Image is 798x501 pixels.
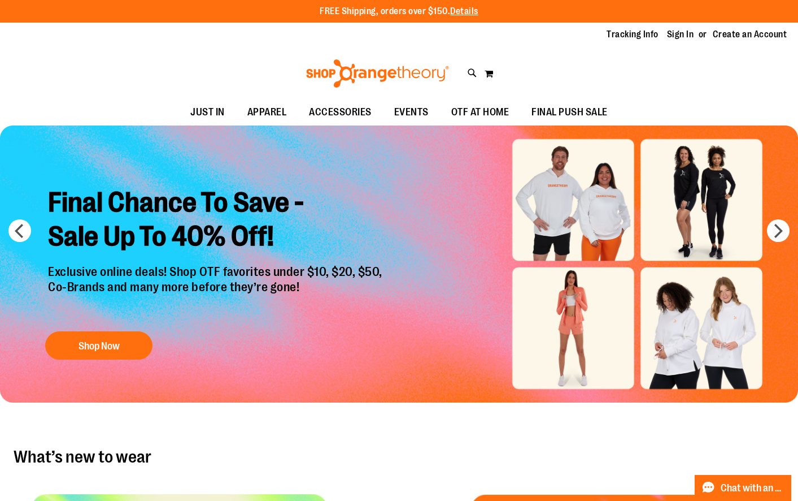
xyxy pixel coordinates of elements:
span: APPAREL [247,100,287,125]
button: prev [8,219,31,242]
h2: Final Chance To Save - Sale Up To 40% Off! [40,177,394,265]
button: next [767,219,790,242]
a: APPAREL [236,100,298,126]
p: Exclusive online deals! Shop OTF favorites under $10, $20, $50, Co-Brands and many more before th... [40,265,394,320]
p: FREE Shipping, orders over $150. [320,5,478,18]
span: FINAL PUSH SALE [531,100,608,125]
a: Sign In [667,28,694,41]
a: Details [450,6,478,16]
a: ACCESSORIES [298,100,383,126]
span: OTF AT HOME [451,100,509,125]
span: JUST IN [190,100,225,125]
a: JUST IN [179,100,236,126]
a: Final Chance To Save -Sale Up To 40% Off! Exclusive online deals! Shop OTF favorites under $10, $... [40,177,394,365]
a: OTF AT HOME [440,100,521,126]
span: EVENTS [394,100,429,125]
a: Create an Account [713,28,787,41]
h2: What’s new to wear [14,448,784,466]
a: EVENTS [383,100,440,126]
button: Chat with an Expert [695,475,792,501]
a: Tracking Info [607,28,659,41]
img: Shop Orangetheory [304,59,451,88]
span: Chat with an Expert [721,483,784,494]
a: FINAL PUSH SALE [520,100,619,126]
button: Shop Now [45,331,152,360]
span: ACCESSORIES [309,100,372,125]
